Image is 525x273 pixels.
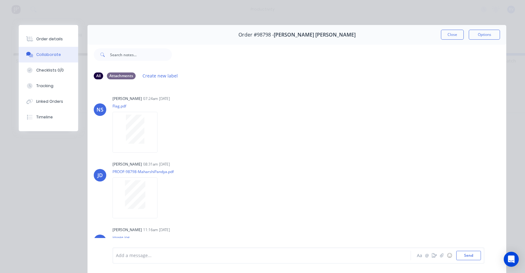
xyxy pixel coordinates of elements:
div: 11:16am [DATE] [143,227,170,233]
div: JD [97,237,103,245]
div: Open Intercom Messenger [504,252,519,267]
input: Search notes... [110,48,172,61]
button: Timeline [19,109,78,125]
span: [PERSON_NAME] [PERSON_NAME] [274,32,356,38]
div: Attachments [107,72,136,79]
div: [PERSON_NAME] [112,227,142,233]
button: Aa [416,252,423,259]
button: Order details [19,31,78,47]
div: Tracking [36,83,53,89]
button: @ [423,252,431,259]
div: Linked Orders [36,99,63,104]
div: All [94,72,103,79]
div: Collaborate [36,52,61,57]
div: 08:31am [DATE] [143,161,170,167]
button: ☺ [446,252,453,259]
div: Order details [36,36,63,42]
div: [PERSON_NAME] [112,161,142,167]
div: JD [97,171,103,179]
button: Collaborate [19,47,78,62]
div: 07:24am [DATE] [143,96,170,102]
button: Send [456,251,481,260]
span: Order #98798 - [238,32,274,38]
div: [PERSON_NAME] [112,96,142,102]
div: Checklists 0/0 [36,67,64,73]
button: Create new label [139,72,181,80]
p: Flag.pdf [112,103,164,109]
button: Close [441,30,464,40]
div: NS [97,106,103,113]
p: PROOF-98798-MaharshiPandya.pdf [112,169,174,174]
div: Timeline [36,114,53,120]
button: Linked Orders [19,94,78,109]
p: image.jpg [112,235,164,240]
button: Options [469,30,500,40]
button: Tracking [19,78,78,94]
button: Checklists 0/0 [19,62,78,78]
